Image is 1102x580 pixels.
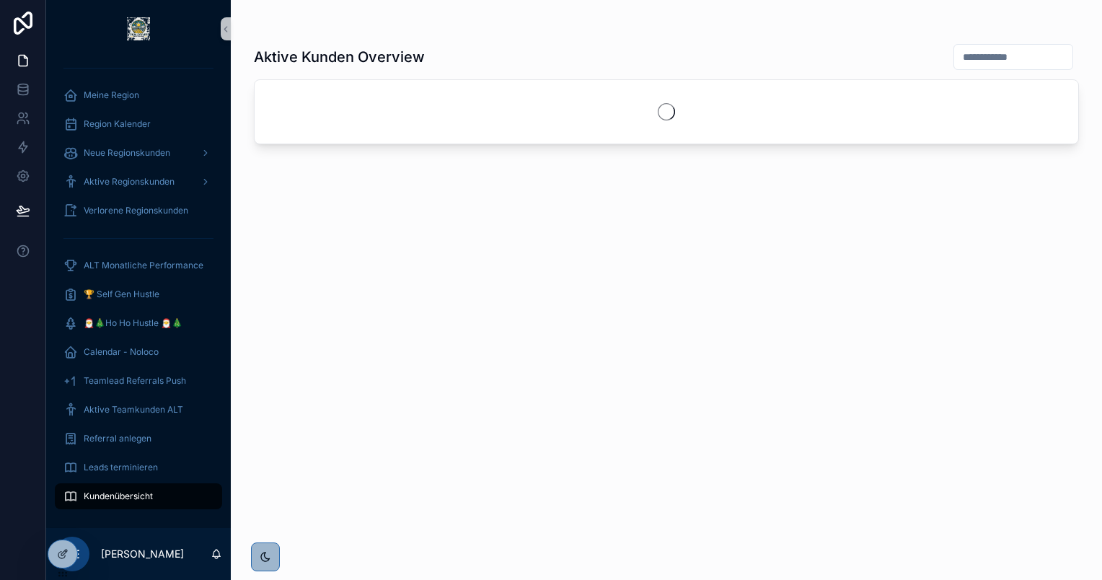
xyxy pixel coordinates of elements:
a: ALT Monatliche Performance [55,252,222,278]
a: Meine Region [55,82,222,108]
span: Neue Regionskunden [84,147,170,159]
h1: Aktive Kunden Overview [254,47,425,67]
span: Aktive Teamkunden ALT [84,404,183,416]
span: 🎅🎄Ho Ho Hustle 🎅🎄 [84,317,182,329]
a: Leads terminieren [55,454,222,480]
span: Calendar - Noloco [84,346,159,358]
a: Aktive Regionskunden [55,169,222,195]
span: Aktive Regionskunden [84,176,175,188]
span: Leads terminieren [84,462,158,473]
span: 🏆 Self Gen Hustle [84,289,159,300]
span: Referral anlegen [84,433,151,444]
span: Meine Region [84,89,139,101]
a: Neue Regionskunden [55,140,222,166]
span: Verlorene Regionskunden [84,205,188,216]
span: Region Kalender [84,118,151,130]
a: 🏆 Self Gen Hustle [55,281,222,307]
a: Referral anlegen [55,426,222,452]
a: Kundenübersicht [55,483,222,509]
a: Calendar - Noloco [55,339,222,365]
a: Region Kalender [55,111,222,137]
a: 🎅🎄Ho Ho Hustle 🎅🎄 [55,310,222,336]
a: Teamlead Referrals Push [55,368,222,394]
a: Verlorene Regionskunden [55,198,222,224]
span: ALT Monatliche Performance [84,260,203,271]
a: Aktive Teamkunden ALT [55,397,222,423]
img: App logo [127,17,150,40]
span: Teamlead Referrals Push [84,375,186,387]
div: scrollable content [46,58,231,528]
span: Kundenübersicht [84,491,153,502]
p: [PERSON_NAME] [101,547,184,561]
